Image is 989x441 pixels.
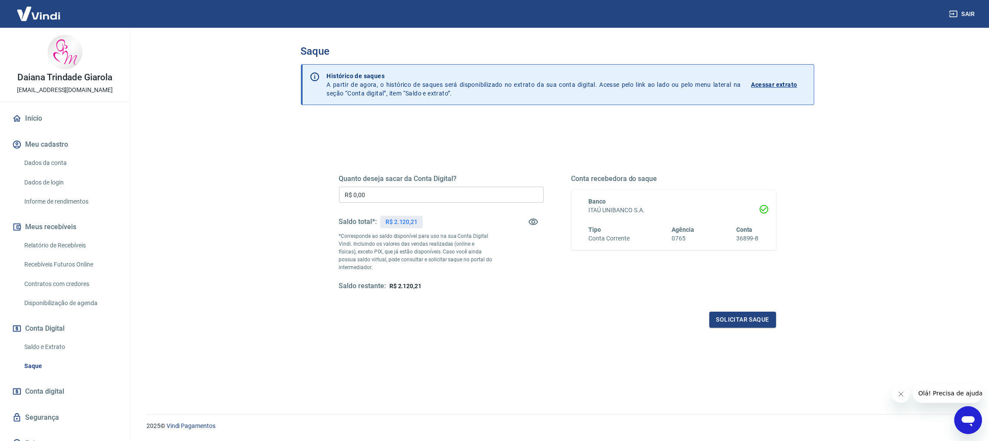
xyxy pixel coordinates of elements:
span: Conta [736,226,753,233]
span: Olá! Precisa de ajuda? [5,6,73,13]
p: *Corresponde ao saldo disponível para uso na sua Conta Digital Vindi. Incluindo os valores das ve... [339,232,493,271]
h5: Quanto deseja sacar da Conta Digital? [339,174,544,183]
p: 2025 © [147,421,968,431]
h5: Conta recebedora do saque [571,174,776,183]
a: Conta digital [10,382,119,401]
a: Dados de login [21,174,119,191]
a: Relatório de Recebíveis [21,237,119,254]
a: Recebíveis Futuros Online [21,256,119,273]
button: Meus recebíveis [10,217,119,237]
iframe: Mensagem da empresa [913,384,982,403]
iframe: Fechar mensagem [892,385,910,403]
span: Agência [672,226,694,233]
a: Vindi Pagamentos [166,422,215,429]
a: Dados da conta [21,154,119,172]
h6: 0765 [672,234,694,243]
button: Meu cadastro [10,135,119,154]
img: Vindi [10,0,67,27]
h6: Conta Corrente [589,234,630,243]
h5: Saldo restante: [339,282,386,291]
span: Banco [589,198,606,205]
a: Segurança [10,408,119,427]
a: Informe de rendimentos [21,193,119,211]
img: 78a5abb7-2530-42a1-8371-1b573bf48070.jpeg [48,35,82,69]
a: Contratos com credores [21,275,119,293]
span: Conta digital [25,385,64,398]
button: Conta Digital [10,319,119,338]
button: Sair [947,6,979,22]
p: Acessar extrato [751,80,797,89]
a: Início [10,109,119,128]
a: Acessar extrato [751,72,807,98]
button: Solicitar saque [709,312,776,328]
h6: ITAÚ UNIBANCO S.A. [589,206,759,215]
a: Disponibilização de agenda [21,294,119,312]
a: Saldo e Extrato [21,338,119,356]
h5: Saldo total*: [339,217,377,226]
h6: 36899-8 [736,234,759,243]
span: R$ 2.120,21 [389,283,421,290]
p: A partir de agora, o histórico de saques será disponibilizado no extrato da sua conta digital. Ac... [327,72,741,98]
span: Tipo [589,226,601,233]
p: Histórico de saques [327,72,741,80]
iframe: Botão para abrir a janela de mensagens [954,406,982,434]
p: [EMAIL_ADDRESS][DOMAIN_NAME] [17,86,113,95]
a: Saque [21,357,119,375]
h3: Saque [301,45,814,57]
p: R$ 2.120,21 [385,217,418,227]
p: Daiana Trindade Giarola [17,73,112,82]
